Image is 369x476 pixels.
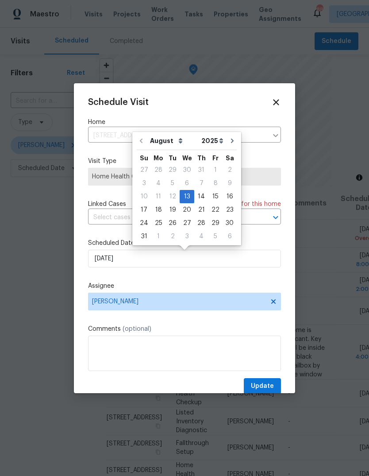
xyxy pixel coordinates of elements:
[269,211,282,224] button: Open
[180,230,194,243] div: Wed Sep 03 2025
[165,190,180,203] div: 12
[223,164,237,176] div: 2
[194,177,208,190] div: 7
[137,230,151,243] div: 31
[137,164,151,176] div: 27
[180,190,194,203] div: Wed Aug 13 2025
[223,217,237,229] div: 30
[208,230,223,243] div: Fri Sep 05 2025
[165,177,180,190] div: 5
[180,177,194,190] div: Wed Aug 06 2025
[180,190,194,203] div: 13
[212,155,219,161] abbr: Friday
[151,177,165,190] div: 4
[208,190,223,203] div: 15
[148,134,199,147] select: Month
[223,190,237,203] div: 16
[194,230,208,243] div: 4
[223,163,237,177] div: Sat Aug 02 2025
[223,177,237,190] div: Sat Aug 09 2025
[251,381,274,392] span: Update
[88,211,256,224] input: Select cases
[223,177,237,190] div: 9
[226,132,239,150] button: Go to next month
[208,204,223,216] div: 22
[180,204,194,216] div: 20
[194,190,208,203] div: 14
[165,204,180,216] div: 19
[180,230,194,243] div: 3
[208,217,223,229] div: 29
[123,326,151,332] span: (optional)
[208,230,223,243] div: 5
[151,217,165,229] div: 25
[137,217,151,230] div: Sun Aug 24 2025
[194,177,208,190] div: Thu Aug 07 2025
[194,204,208,216] div: 21
[151,230,165,243] div: Mon Sep 01 2025
[137,177,151,190] div: 3
[226,155,234,161] abbr: Saturday
[137,177,151,190] div: Sun Aug 03 2025
[151,203,165,217] div: Mon Aug 18 2025
[137,190,151,203] div: Sun Aug 10 2025
[194,163,208,177] div: Thu Jul 31 2025
[137,204,151,216] div: 17
[165,217,180,230] div: Tue Aug 26 2025
[208,217,223,230] div: Fri Aug 29 2025
[223,204,237,216] div: 23
[180,177,194,190] div: 6
[165,230,180,243] div: 2
[165,163,180,177] div: Tue Jul 29 2025
[244,378,281,395] button: Update
[137,230,151,243] div: Sun Aug 31 2025
[88,239,281,248] label: Scheduled Date
[271,97,281,107] span: Close
[151,177,165,190] div: Mon Aug 04 2025
[194,164,208,176] div: 31
[197,155,206,161] abbr: Thursday
[208,177,223,190] div: 8
[88,282,281,290] label: Assignee
[194,230,208,243] div: Thu Sep 04 2025
[151,164,165,176] div: 28
[88,325,281,333] label: Comments
[180,163,194,177] div: Wed Jul 30 2025
[151,230,165,243] div: 1
[223,217,237,230] div: Sat Aug 30 2025
[223,230,237,243] div: 6
[194,217,208,229] div: 28
[165,203,180,217] div: Tue Aug 19 2025
[165,230,180,243] div: Tue Sep 02 2025
[88,118,281,127] label: Home
[208,164,223,176] div: 1
[180,164,194,176] div: 30
[135,132,148,150] button: Go to previous month
[165,217,180,229] div: 26
[92,172,277,181] span: Home Health Checkup
[92,298,265,305] span: [PERSON_NAME]
[194,190,208,203] div: Thu Aug 14 2025
[137,163,151,177] div: Sun Jul 27 2025
[194,217,208,230] div: Thu Aug 28 2025
[151,204,165,216] div: 18
[88,129,268,143] input: Enter in an address
[208,177,223,190] div: Fri Aug 08 2025
[165,190,180,203] div: Tue Aug 12 2025
[169,155,177,161] abbr: Tuesday
[194,203,208,217] div: Thu Aug 21 2025
[208,190,223,203] div: Fri Aug 15 2025
[208,203,223,217] div: Fri Aug 22 2025
[165,177,180,190] div: Tue Aug 05 2025
[88,250,281,267] input: M/D/YYYY
[140,155,148,161] abbr: Sunday
[208,163,223,177] div: Fri Aug 01 2025
[151,190,165,203] div: 11
[151,163,165,177] div: Mon Jul 28 2025
[151,217,165,230] div: Mon Aug 25 2025
[137,203,151,217] div: Sun Aug 17 2025
[165,164,180,176] div: 29
[223,203,237,217] div: Sat Aug 23 2025
[180,203,194,217] div: Wed Aug 20 2025
[223,230,237,243] div: Sat Sep 06 2025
